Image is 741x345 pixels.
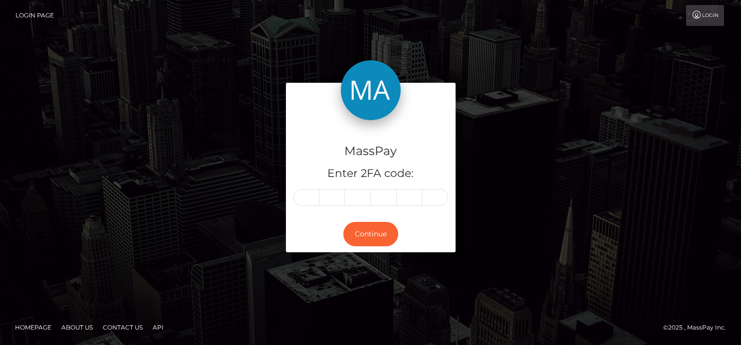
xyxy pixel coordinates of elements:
[57,320,97,335] a: About Us
[293,143,448,160] h4: MassPay
[99,320,147,335] a: Contact Us
[293,166,448,181] h5: Enter 2FA code:
[15,5,54,26] a: Login Page
[343,222,398,246] button: Continue
[686,5,724,26] a: Login
[149,320,168,335] a: API
[11,320,55,335] a: Homepage
[341,60,401,120] img: MassPay
[663,322,734,333] div: © 2025 , MassPay Inc.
